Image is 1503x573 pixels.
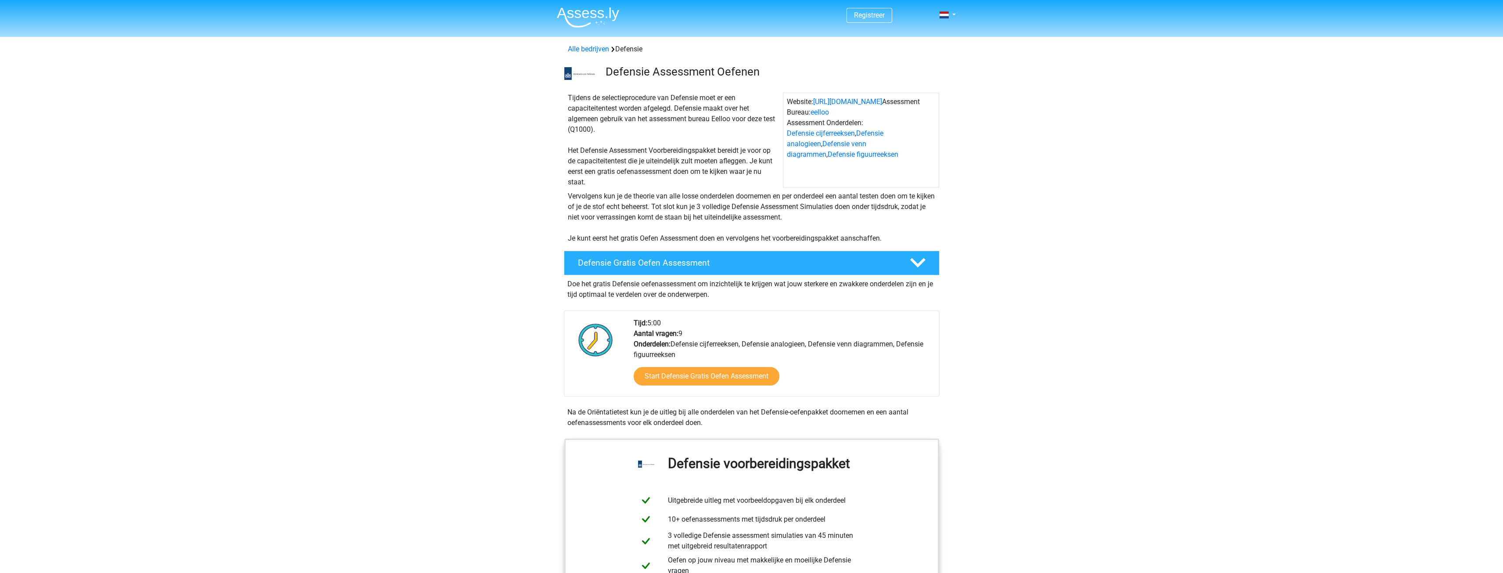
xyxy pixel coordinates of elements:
[574,318,618,362] img: Klok
[813,97,882,106] a: [URL][DOMAIN_NAME]
[783,93,939,187] div: Website: Assessment Bureau: Assessment Onderdelen: , , ,
[557,7,619,28] img: Assessly
[634,329,678,338] b: Aantal vragen:
[634,367,779,386] a: Start Defensie Gratis Oefen Assessment
[787,140,866,159] a: Defensie venn diagrammen
[787,129,855,137] a: Defensie cijferreeksen
[560,251,943,275] a: Defensie Gratis Oefen Assessment
[634,319,647,327] b: Tijd:
[811,108,829,116] a: eelloo
[564,275,940,300] div: Doe het gratis Defensie oefenassessment om inzichtelijk te krijgen wat jouw sterkere en zwakkere ...
[787,129,883,148] a: Defensie analogieen
[854,11,885,19] a: Registreer
[606,65,933,79] h3: Defensie Assessment Oefenen
[564,44,939,54] div: Defensie
[564,93,783,187] div: Tijdens de selectieprocedure van Defensie moet er een capaciteitentest worden afgelegd. Defensie ...
[634,340,671,348] b: Onderdelen:
[564,191,939,244] div: Vervolgens kun je de theorie van alle losse onderdelen doornemen en per onderdeel een aantal test...
[568,45,609,53] a: Alle bedrijven
[828,150,898,159] a: Defensie figuurreeksen
[578,258,896,268] h4: Defensie Gratis Oefen Assessment
[627,318,939,396] div: 5:00 9 Defensie cijferreeksen, Defensie analogieen, Defensie venn diagrammen, Defensie figuurreeksen
[564,407,940,428] div: Na de Oriëntatietest kun je de uitleg bij alle onderdelen van het Defensie-oefenpakket doornemen ...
